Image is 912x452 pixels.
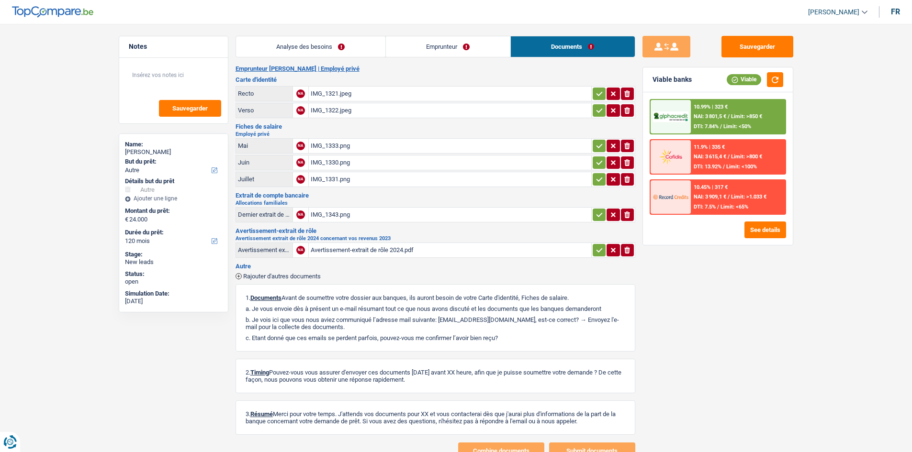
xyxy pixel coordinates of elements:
[694,113,726,120] span: NAI: 3 801,5 €
[653,148,688,165] img: Cofidis
[238,211,291,218] div: Dernier extrait de compte pour vos allocations familiales
[236,123,635,130] h3: Fiches de salaire
[243,273,321,279] span: Rajouter d'autres documents
[694,164,721,170] span: DTI: 13.92%
[727,74,761,85] div: Viable
[694,194,726,200] span: NAI: 3 909,1 €
[728,154,730,160] span: /
[246,334,625,342] p: c. Etant donné que ces emails se perdent parfois, pouvez-vous me confirmer l’avoir bien reçu?
[311,155,589,170] div: IMG_1330.png
[311,103,589,118] div: IMG_1322.jpeg
[238,246,291,254] div: Avertissement extrait de rôle 2024 concernant vos revenus 2023
[386,36,510,57] a: Emprunteur
[731,194,766,200] span: Limit: >1.033 €
[296,142,305,150] div: NA
[808,8,859,16] span: [PERSON_NAME]
[744,221,786,238] button: See details
[236,65,635,73] h2: Emprunteur [PERSON_NAME] | Employé privé
[236,200,635,206] h2: Allocations familiales
[236,263,635,269] h3: Autre
[125,229,220,236] label: Durée du prêt:
[125,258,222,266] div: New leads
[296,175,305,184] div: NA
[311,139,589,153] div: IMG_1333.png
[246,294,625,301] p: 1. Avant de soumettre votre dossier aux banques, ils auront besoin de votre Carte d'identité, Fic...
[236,192,635,198] h3: Extrait de compte bancaire
[236,132,635,137] h2: Employé privé
[726,164,757,170] span: Limit: <100%
[717,204,719,210] span: /
[246,316,625,331] p: b. Je vois ici que vous nous aviez communiqué l’adresse mail suivante: [EMAIL_ADDRESS][DOMAIN_NA...
[236,36,385,57] a: Analyse des besoins
[728,194,730,200] span: /
[296,106,305,115] div: NA
[125,141,222,148] div: Name:
[311,243,589,257] div: Avertissement-extrait de rôle 2024.pdf
[311,87,589,101] div: IMG_1321.jpeg
[891,7,900,16] div: fr
[694,104,728,110] div: 10.99% | 323 €
[238,90,291,97] div: Recto
[125,207,220,215] label: Montant du prêt:
[12,6,93,18] img: TopCompare Logo
[236,77,635,83] h3: Carte d'identité
[125,158,220,165] label: But du prêt:
[129,43,218,51] h5: Notes
[694,204,716,210] span: DTI: 7.5%
[125,216,128,223] span: €
[694,144,725,150] div: 11.9% | 335 €
[720,123,722,130] span: /
[311,208,589,222] div: IMG_1343.png
[721,36,793,57] button: Sauvegarder
[723,164,725,170] span: /
[694,154,726,160] span: NAI: 3 615,4 €
[296,89,305,98] div: NA
[246,369,625,383] p: 2. Pouvez-vous vous assurer d'envoyer ces documents [DATE] avant XX heure, afin que je puisse sou...
[125,290,222,298] div: Simulation Date:
[653,111,688,122] img: AlphaCredit
[311,172,589,187] div: IMG_1331.png
[125,148,222,156] div: [PERSON_NAME]
[236,236,635,241] h2: Avertissement extrait de rôle 2024 concernant vos revenus 2023
[238,142,291,149] div: Mai
[296,246,305,254] div: NA
[511,36,635,57] a: Documents
[238,176,291,183] div: Juillet
[172,105,208,111] span: Sauvegarder
[653,188,688,206] img: Record Credits
[731,113,762,120] span: Limit: >850 €
[250,369,269,376] span: Timing
[653,76,692,84] div: Viable banks
[721,204,748,210] span: Limit: <65%
[246,410,625,425] p: 3. Merci pour votre temps. J'attends vos documents pour XX et vous contacterai dès que j'aurai p...
[296,158,305,167] div: NA
[694,184,728,190] div: 10.45% | 317 €
[296,210,305,219] div: NA
[125,177,222,185] div: Détails but du prêt
[250,294,281,301] span: Documents
[236,273,321,279] button: Rajouter d'autres documents
[250,410,273,418] span: Résumé
[694,123,719,130] span: DTI: 7.84%
[125,251,222,258] div: Stage:
[800,4,867,20] a: [PERSON_NAME]
[246,305,625,312] p: a. Je vous envoie dès à présent un e-mail résumant tout ce que nous avons discuté et les doc...
[238,107,291,114] div: Verso
[731,154,762,160] span: Limit: >800 €
[159,100,221,117] button: Sauvegarder
[728,113,730,120] span: /
[125,270,222,278] div: Status:
[125,195,222,202] div: Ajouter une ligne
[236,228,635,234] h3: Avertissement-extrait de rôle
[125,278,222,286] div: open
[723,123,751,130] span: Limit: <50%
[238,159,291,166] div: Juin
[125,298,222,305] div: [DATE]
